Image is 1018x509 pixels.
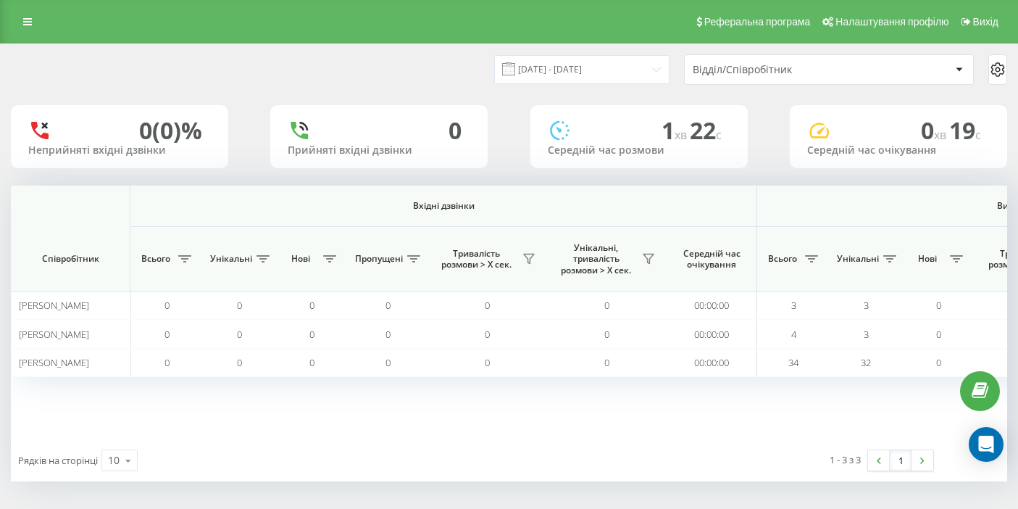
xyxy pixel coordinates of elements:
[936,328,941,341] span: 0
[604,328,609,341] span: 0
[385,299,391,312] span: 0
[309,356,314,369] span: 0
[19,356,89,369] span: [PERSON_NAME]
[861,356,871,369] span: 32
[237,299,242,312] span: 0
[283,253,319,265] span: Нові
[485,356,490,369] span: 0
[19,328,89,341] span: [PERSON_NAME]
[934,127,949,143] span: хв
[288,144,470,157] div: Прийняті вхідні дзвінки
[309,328,314,341] span: 0
[28,144,211,157] div: Неприйняті вхідні дзвінки
[716,127,722,143] span: c
[210,253,252,265] span: Унікальні
[949,115,981,146] span: 19
[164,328,170,341] span: 0
[164,356,170,369] span: 0
[830,452,861,467] div: 1 - 3 з 3
[385,328,391,341] span: 0
[309,299,314,312] span: 0
[19,299,89,312] span: [PERSON_NAME]
[788,356,798,369] span: 34
[667,349,757,377] td: 00:00:00
[909,253,946,265] span: Нові
[448,117,462,144] div: 0
[791,328,796,341] span: 4
[704,16,811,28] span: Реферальна програма
[693,64,866,76] div: Відділ/Співробітник
[936,299,941,312] span: 0
[435,248,518,270] span: Тривалість розмови > Х сек.
[548,144,730,157] div: Середній час розмови
[764,253,801,265] span: Всього
[604,299,609,312] span: 0
[975,127,981,143] span: c
[164,299,170,312] span: 0
[864,328,869,341] span: 3
[237,328,242,341] span: 0
[835,16,948,28] span: Налаштування профілю
[485,299,490,312] span: 0
[108,453,120,468] div: 10
[554,242,638,276] span: Унікальні, тривалість розмови > Х сек.
[139,117,202,144] div: 0 (0)%
[837,253,879,265] span: Унікальні
[921,115,949,146] span: 0
[604,356,609,369] span: 0
[791,299,796,312] span: 3
[677,248,746,270] span: Середній час очікування
[690,115,722,146] span: 22
[675,127,690,143] span: хв
[662,115,690,146] span: 1
[18,454,98,467] span: Рядків на сторінці
[890,450,911,471] a: 1
[667,291,757,320] td: 00:00:00
[973,16,998,28] span: Вихід
[485,328,490,341] span: 0
[969,427,1004,462] div: Open Intercom Messenger
[385,356,391,369] span: 0
[138,253,174,265] span: Всього
[936,356,941,369] span: 0
[355,253,403,265] span: Пропущені
[23,253,117,265] span: Співробітник
[237,356,242,369] span: 0
[168,200,719,212] span: Вхідні дзвінки
[667,320,757,348] td: 00:00:00
[864,299,869,312] span: 3
[807,144,990,157] div: Середній час очікування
